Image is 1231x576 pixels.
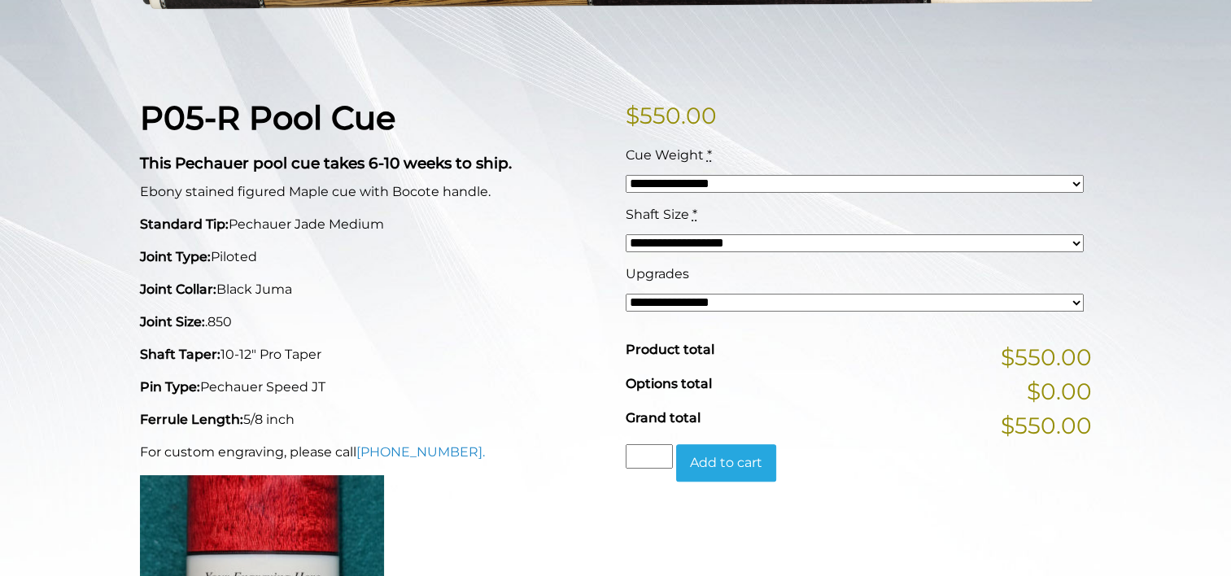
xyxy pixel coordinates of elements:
a: [PHONE_NUMBER]. [356,444,485,460]
strong: Pin Type: [140,379,200,395]
span: $0.00 [1027,374,1092,408]
bdi: 550.00 [626,102,717,129]
strong: Ferrule Length: [140,412,243,427]
strong: Joint Size: [140,314,205,329]
p: Black Juma [140,280,606,299]
p: 5/8 inch [140,410,606,430]
p: Piloted [140,247,606,267]
span: Shaft Size [626,207,689,222]
span: Options total [626,376,712,391]
abbr: required [692,207,697,222]
span: Product total [626,342,714,357]
p: 10-12" Pro Taper [140,345,606,364]
span: Upgrades [626,266,689,281]
span: Cue Weight [626,147,704,163]
p: .850 [140,312,606,332]
strong: Shaft Taper: [140,347,220,362]
strong: Joint Collar: [140,281,216,297]
span: $550.00 [1001,408,1092,443]
span: Grand total [626,410,701,425]
p: Pechauer Jade Medium [140,215,606,234]
p: Pechauer Speed JT [140,377,606,397]
button: Add to cart [676,444,776,482]
strong: Joint Type: [140,249,211,264]
strong: Standard Tip: [140,216,229,232]
p: Ebony stained figured Maple cue with Bocote handle. [140,182,606,202]
span: $550.00 [1001,340,1092,374]
input: Product quantity [626,444,673,469]
abbr: required [707,147,712,163]
span: $ [626,102,640,129]
strong: This Pechauer pool cue takes 6-10 weeks to ship. [140,154,512,172]
p: For custom engraving, please call [140,443,606,462]
strong: P05-R Pool Cue [140,98,395,137]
